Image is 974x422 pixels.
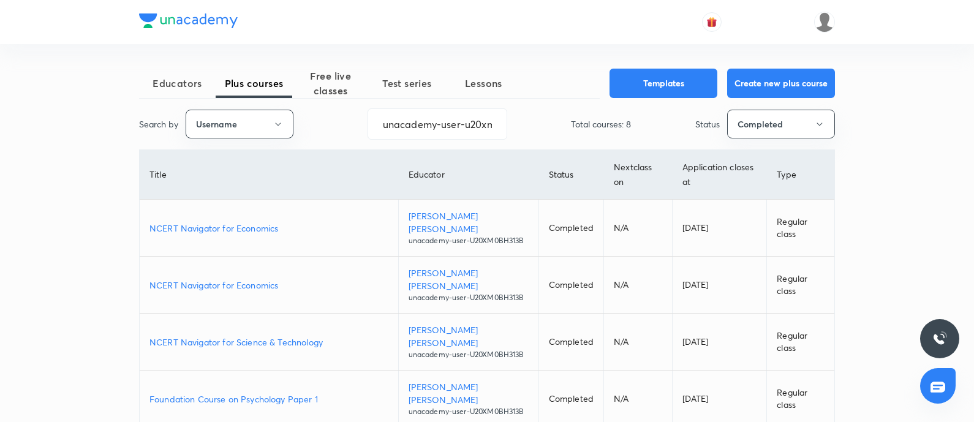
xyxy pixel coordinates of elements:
[604,150,673,200] th: Next class on
[292,69,369,98] span: Free live classes
[538,314,603,371] td: Completed
[409,380,529,417] a: [PERSON_NAME] [PERSON_NAME]unacademy-user-U20XM0BH313B
[369,76,445,91] span: Test series
[767,150,834,200] th: Type
[398,150,538,200] th: Educator
[139,118,178,130] p: Search by
[767,200,834,257] td: Regular class
[672,150,767,200] th: Application closes at
[149,393,388,405] a: Foundation Course on Psychology Paper 1
[727,110,835,138] button: Completed
[706,17,717,28] img: avatar
[409,266,529,292] p: [PERSON_NAME] [PERSON_NAME]
[139,13,238,31] a: Company Logo
[932,331,947,346] img: ttu
[409,323,529,360] a: [PERSON_NAME] [PERSON_NAME]unacademy-user-U20XM0BH313B
[368,108,507,140] input: Search...
[571,118,631,130] p: Total courses: 8
[672,314,767,371] td: [DATE]
[702,12,722,32] button: avatar
[149,222,388,235] a: NCERT Navigator for Economics
[767,257,834,314] td: Regular class
[186,110,293,138] button: Username
[140,150,398,200] th: Title
[149,336,388,349] a: NCERT Navigator for Science & Technology
[445,76,522,91] span: Lessons
[409,323,529,349] p: [PERSON_NAME] [PERSON_NAME]
[409,235,529,246] p: unacademy-user-U20XM0BH313B
[409,209,529,246] a: [PERSON_NAME] [PERSON_NAME]unacademy-user-U20XM0BH313B
[767,314,834,371] td: Regular class
[409,349,529,360] p: unacademy-user-U20XM0BH313B
[409,380,529,406] p: [PERSON_NAME] [PERSON_NAME]
[610,69,717,98] button: Templates
[409,209,529,235] p: [PERSON_NAME] [PERSON_NAME]
[149,279,388,292] a: NCERT Navigator for Economics
[604,314,673,371] td: N/A
[139,13,238,28] img: Company Logo
[604,257,673,314] td: N/A
[409,266,529,303] a: [PERSON_NAME] [PERSON_NAME]unacademy-user-U20XM0BH313B
[672,200,767,257] td: [DATE]
[727,69,835,98] button: Create new plus course
[604,200,673,257] td: N/A
[139,76,216,91] span: Educators
[672,257,767,314] td: [DATE]
[538,150,603,200] th: Status
[409,406,529,417] p: unacademy-user-U20XM0BH313B
[409,292,529,303] p: unacademy-user-U20XM0BH313B
[216,76,292,91] span: Plus courses
[538,200,603,257] td: Completed
[814,12,835,32] img: Piali K
[695,118,720,130] p: Status
[538,257,603,314] td: Completed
